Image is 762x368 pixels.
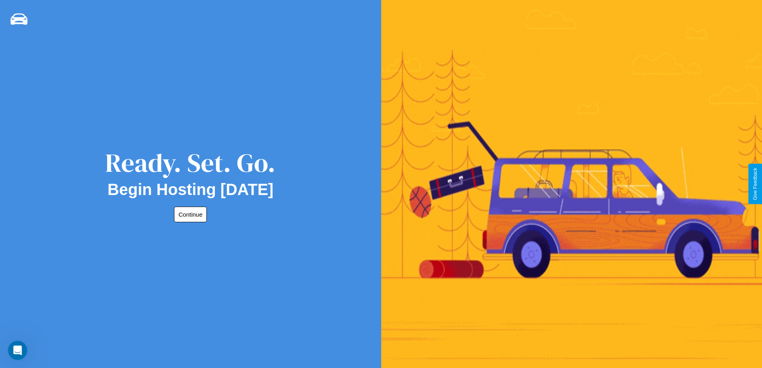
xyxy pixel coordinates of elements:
[108,181,274,199] h2: Begin Hosting [DATE]
[174,207,207,222] button: Continue
[105,145,276,181] div: Ready. Set. Go.
[752,168,758,200] div: Give Feedback
[8,341,27,360] iframe: Intercom live chat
